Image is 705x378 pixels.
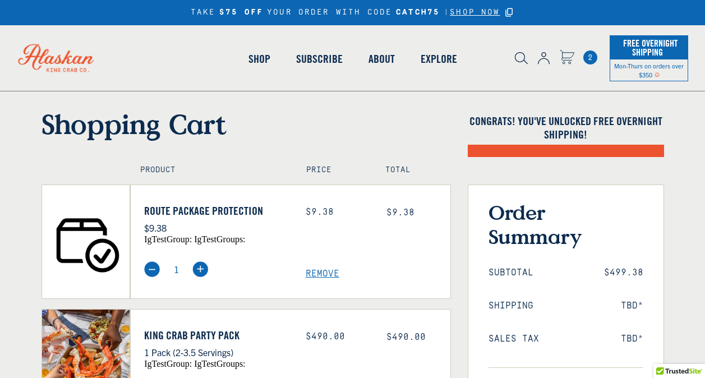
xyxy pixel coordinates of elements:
a: Remove [306,269,450,279]
span: igTestGroup: [144,234,192,244]
span: $490.00 [386,332,426,342]
strong: $75 OFF [219,8,263,17]
div: $490.00 [306,331,370,342]
strong: CATCH75 [396,8,440,17]
a: About [356,27,408,91]
img: account [538,52,550,64]
div: $9.38 [306,207,370,218]
h3: Order Summary [489,200,643,248]
span: Shipping Notice Icon [655,71,660,79]
a: Subscribe [283,27,356,91]
a: Cart [560,50,574,66]
img: Alaskan King Crab Co. logo [6,31,107,84]
img: search [515,52,528,64]
img: plus [192,261,208,277]
h4: Product [140,165,282,175]
a: SHOP NOW [450,8,500,17]
span: $499.38 [604,268,643,278]
a: Shop [236,27,283,91]
span: Mon-Thurs on orders over $350 [614,62,684,79]
a: King Crab Party Pack [144,329,289,342]
span: Subtotal [489,268,533,278]
a: Cart [583,50,597,64]
a: Route Package Protection [144,204,289,218]
h4: Congrats! You've unlocked FREE OVERNIGHT SHIPPING! [468,114,664,141]
span: Shipping [489,301,533,311]
span: igTestGroup: [144,359,192,368]
a: Explore [408,27,470,91]
h4: Price [306,165,361,175]
p: 1 Pack (2-3.5 Servings) [144,345,289,359]
img: Route Package Protection - $9.38 [42,185,130,298]
div: TAKE YOUR ORDER WITH CODE | [191,6,515,19]
span: Free Overnight Shipping [620,35,678,61]
span: 2 [583,50,597,64]
span: igTestGroups: [194,359,245,368]
h4: Total [385,165,440,175]
h1: Shopping Cart [42,108,451,140]
p: $9.38 [144,220,289,235]
span: igTestGroups: [194,234,245,244]
img: minus [144,261,160,277]
span: Sales Tax [489,334,539,344]
span: $9.38 [386,208,414,218]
